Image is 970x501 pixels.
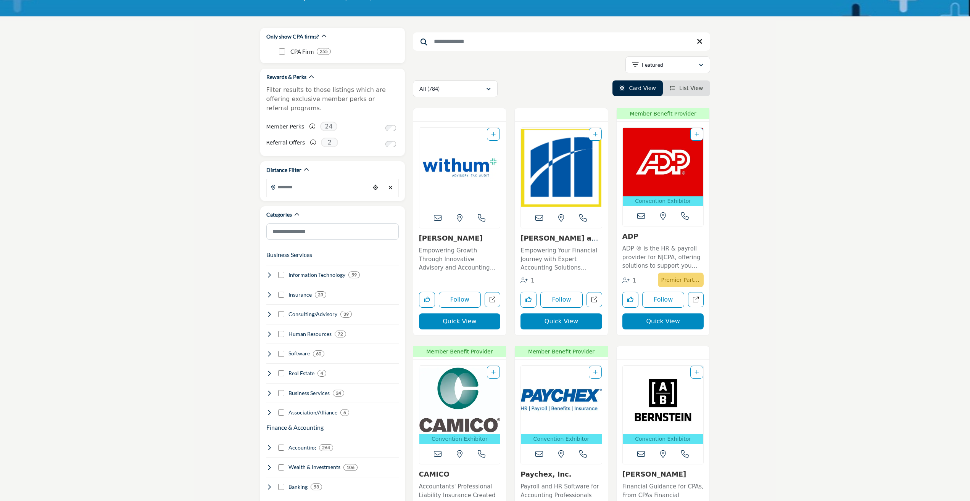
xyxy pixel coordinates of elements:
[520,292,537,308] button: Like listing
[278,484,284,490] input: Select Banking checkbox
[288,369,314,377] h4: Real Estate: Commercial real estate, office space, property management, home loans
[318,292,323,297] b: 23
[419,366,500,434] img: CAMICO
[491,131,496,137] a: Add To List
[279,48,285,55] input: CPA Firm checkbox
[370,180,381,196] div: Choose your current location
[593,131,598,137] a: Add To List
[521,366,602,444] a: Open Listing in new tab
[278,464,284,470] input: Select Wealth & Investments checkbox
[278,445,284,451] input: Select Accounting checkbox
[642,292,685,308] button: Follow
[317,370,326,377] div: 4 Results For Real Estate
[288,483,308,491] h4: Banking: Banking, lending. merchant services
[278,272,284,278] input: Select Information Technology checkbox
[661,275,701,285] p: Premier Partner
[419,366,500,444] a: Open Listing in new tab
[521,128,602,208] img: Magone and Company, PC
[520,313,602,329] button: Quick View
[385,125,396,131] input: Switch to Member Perks
[619,85,656,91] a: View Card
[419,244,501,272] a: Empowering Growth Through Innovative Advisory and Accounting Solutions This forward-thinking, tec...
[421,435,499,443] p: Convention Exhibitor
[622,232,704,241] h3: ADP
[520,276,535,285] div: Followers
[266,250,312,259] button: Business Services
[622,313,704,329] button: Quick View
[317,48,331,55] div: 255 Results For CPA Firm
[320,122,337,131] span: 24
[485,292,500,308] a: Open withum in new tab
[625,56,710,73] button: Featured
[266,120,305,133] label: Member Perks
[520,244,602,272] a: Empowering Your Financial Journey with Expert Accounting Solutions Specializing in accounting ser...
[520,234,602,242] h3: Magone and Company, PC
[688,292,704,308] a: Open adp in new tab
[351,272,357,278] b: 59
[278,370,284,376] input: Select Real Estate checkbox
[266,166,301,174] h2: Distance Filter
[315,291,326,298] div: 23 Results For Insurance
[419,313,501,329] button: Quick View
[520,470,602,479] h3: Paychex, Inc.
[343,464,358,471] div: 106 Results For Wealth & Investments
[288,271,345,279] h4: Information Technology: Software, cloud services, data management, analytics, automation
[385,141,396,147] input: Switch to Referral Offers
[288,444,316,451] h4: Accounting: Financial statements, bookkeeping, auditing
[278,292,284,298] input: Select Insurance checkbox
[321,371,323,376] b: 4
[266,85,399,113] p: Filter results to those listings which are offering exclusive member perks or referral programs.
[288,389,330,397] h4: Business Services: Office supplies, software, tech support, communications, travel
[670,85,703,91] a: View List
[278,331,284,337] input: Select Human Resources checkbox
[531,277,535,284] span: 1
[322,445,330,450] b: 264
[340,311,352,318] div: 39 Results For Consulting/Advisory
[288,291,312,299] h4: Insurance: Professional liability, healthcare, life insurance, risk management
[540,292,583,308] button: Follow
[278,409,284,416] input: Select Association/Alliance checkbox
[314,484,319,490] b: 53
[623,366,704,434] img: Bernstein
[517,348,606,356] span: Member Benefit Provider
[629,85,656,91] span: Card View
[266,33,319,40] h2: Only show CPA firms?
[343,312,349,317] b: 39
[266,423,324,432] button: Finance & Accounting
[520,246,602,272] p: Empowering Your Financial Journey with Expert Accounting Solutions Specializing in accounting ser...
[624,435,702,443] p: Convention Exhibitor
[336,390,341,396] b: 24
[340,409,349,416] div: 6 Results For Association/Alliance
[593,369,598,375] a: Add To List
[419,234,501,242] h3: Withum
[633,277,636,284] span: 1
[311,483,322,490] div: 53 Results For Banking
[278,311,284,317] input: Select Consulting/Advisory checkbox
[622,470,704,479] h3: Bernstein
[316,351,321,356] b: 60
[419,246,501,272] p: Empowering Growth Through Innovative Advisory and Accounting Solutions This forward-thinking, tec...
[622,242,704,270] a: ADP ® is the HR & payroll provider for NJCPA, offering solutions to support you and your clients ...
[622,292,638,308] button: Like listing
[522,435,600,443] p: Convention Exhibitor
[419,85,440,93] p: All (784)
[624,197,702,205] p: Convention Exhibitor
[266,211,292,218] h2: Categories
[267,180,370,194] input: Search Location
[623,366,704,444] a: Open Listing in new tab
[520,234,601,250] a: [PERSON_NAME] and Company, ...
[694,369,699,375] a: Add To List
[419,234,483,242] a: [PERSON_NAME]
[338,331,343,337] b: 72
[266,136,305,149] label: Referral Offers
[419,128,500,208] a: Open Listing in new tab
[320,49,328,54] b: 255
[419,470,450,478] a: CAMICO
[290,47,314,56] p: CPA Firm: CPA Firm
[288,330,332,338] h4: Human Resources: Payroll, benefits, HR consulting, talent acquisition, training
[612,80,663,96] li: Card View
[288,409,337,416] h4: Association/Alliance: Membership/trade associations and CPA firm alliances
[419,292,435,308] button: Like listing
[491,369,496,375] a: Add To List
